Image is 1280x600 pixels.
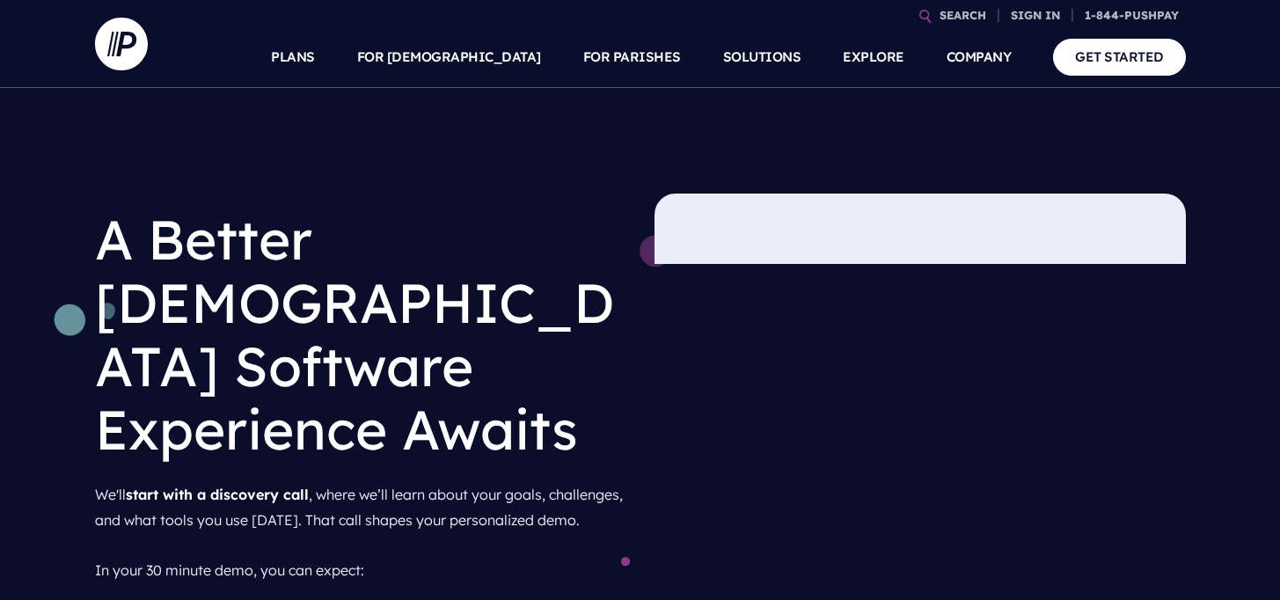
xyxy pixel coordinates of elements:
h1: A Better [DEMOGRAPHIC_DATA] Software Experience Awaits [95,194,626,475]
a: PLANS [271,26,315,88]
a: GET STARTED [1053,39,1186,75]
a: FOR [DEMOGRAPHIC_DATA] [357,26,541,88]
a: FOR PARISHES [583,26,681,88]
a: SOLUTIONS [723,26,801,88]
a: COMPANY [947,26,1012,88]
strong: start with a discovery call [126,486,309,503]
a: EXPLORE [843,26,904,88]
